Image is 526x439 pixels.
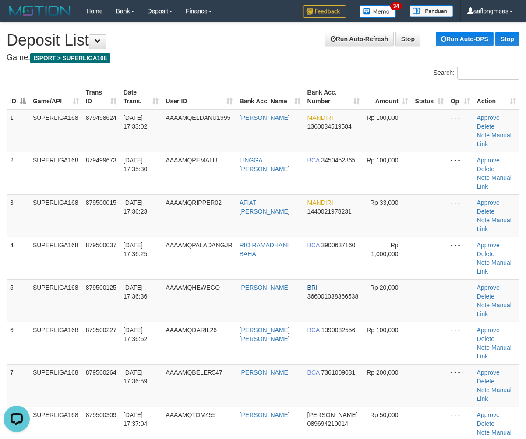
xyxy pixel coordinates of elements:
span: BCA [307,369,320,376]
span: [DATE] 17:36:25 [124,242,148,257]
a: Approve [477,327,500,334]
a: Delete [477,165,494,172]
a: Delete [477,378,494,385]
td: SUPERLIGA168 [29,322,82,364]
a: Approve [477,284,500,291]
th: Bank Acc. Name: activate to sort column ascending [236,84,304,109]
a: Note [477,302,490,309]
td: SUPERLIGA168 [29,194,82,237]
span: Copy 1360034519584 to clipboard [307,123,352,130]
span: Rp 20,000 [370,284,399,291]
a: LINGGA [PERSON_NAME] [240,157,290,172]
a: Delete [477,123,494,130]
th: Date Trans.: activate to sort column ascending [120,84,162,109]
span: 879500309 [86,411,116,418]
a: Manual Link [477,259,512,275]
a: Manual Link [477,386,512,402]
span: MANDIRI [307,199,333,206]
span: Copy 3900637160 to clipboard [321,242,356,249]
h1: Deposit List [7,32,519,49]
a: Approve [477,369,500,376]
span: Copy 1440021978231 to clipboard [307,208,352,215]
span: Rp 100,000 [367,114,398,121]
td: SUPERLIGA168 [29,152,82,194]
td: SUPERLIGA168 [29,279,82,322]
span: Rp 33,000 [370,199,399,206]
h4: Game: [7,53,519,62]
a: Delete [477,335,494,342]
td: - - - [447,152,473,194]
span: BRI [307,284,318,291]
span: [DATE] 17:33:02 [124,114,148,130]
span: MANDIRI [307,114,333,121]
a: [PERSON_NAME] [240,284,290,291]
td: 7 [7,364,29,407]
span: 879500227 [86,327,116,334]
span: AAAAMQPALADANGJR [166,242,232,249]
img: panduan.png [410,5,453,17]
span: Rp 1,000,000 [371,242,398,257]
a: [PERSON_NAME] [240,411,290,418]
a: Delete [477,208,494,215]
a: Approve [477,242,500,249]
span: AAAAMQDARIL26 [166,327,217,334]
a: AFIAT [PERSON_NAME] [240,199,290,215]
a: Note [477,174,490,181]
span: 879498624 [86,114,116,121]
a: Note [477,132,490,139]
span: AAAAMQPEMALU [166,157,217,164]
span: BCA [307,327,320,334]
th: User ID: activate to sort column ascending [162,84,236,109]
span: Copy 366001038366538 to clipboard [307,293,359,300]
td: 4 [7,237,29,279]
span: [DATE] 17:36:36 [124,284,148,300]
span: 879500015 [86,199,116,206]
td: SUPERLIGA168 [29,237,82,279]
a: Stop [395,32,420,46]
th: Op: activate to sort column ascending [447,84,473,109]
span: BCA [307,157,320,164]
span: Rp 50,000 [370,411,399,418]
span: [PERSON_NAME] [307,411,358,418]
td: 1 [7,109,29,152]
a: Note [477,429,490,436]
span: 879500037 [86,242,116,249]
a: Run Auto-DPS [436,32,494,46]
span: AAAAMQBELER547 [166,369,222,376]
a: Delete [477,293,494,300]
a: [PERSON_NAME] [240,114,290,121]
input: Search: [457,67,519,80]
th: Trans ID: activate to sort column ascending [82,84,120,109]
span: [DATE] 17:36:23 [124,199,148,215]
a: Delete [477,420,494,427]
th: ID: activate to sort column descending [7,84,29,109]
span: BCA [307,242,320,249]
td: - - - [447,237,473,279]
a: [PERSON_NAME] [PERSON_NAME] [240,327,290,342]
span: [DATE] 17:36:59 [124,369,148,385]
a: [PERSON_NAME] [240,369,290,376]
td: 2 [7,152,29,194]
span: Copy 7361009031 to clipboard [321,369,356,376]
span: Copy 3450452865 to clipboard [321,157,356,164]
a: Manual Link [477,344,512,360]
img: Feedback.jpg [303,5,346,18]
span: 879499673 [86,157,116,164]
span: AAAAMQELDANU1995 [166,114,230,121]
th: Action: activate to sort column ascending [473,84,519,109]
td: - - - [447,109,473,152]
a: Run Auto-Refresh [325,32,394,46]
span: [DATE] 17:36:52 [124,327,148,342]
a: Stop [495,32,519,46]
span: Rp 200,000 [367,369,398,376]
a: Note [477,217,490,224]
td: 3 [7,194,29,237]
a: Manual Link [477,217,512,232]
th: Amount: activate to sort column ascending [363,84,412,109]
a: Approve [477,114,500,121]
span: Copy 1390082556 to clipboard [321,327,356,334]
span: Rp 100,000 [367,157,398,164]
span: [DATE] 17:35:30 [124,157,148,172]
a: Manual Link [477,174,512,190]
a: Delete [477,250,494,257]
